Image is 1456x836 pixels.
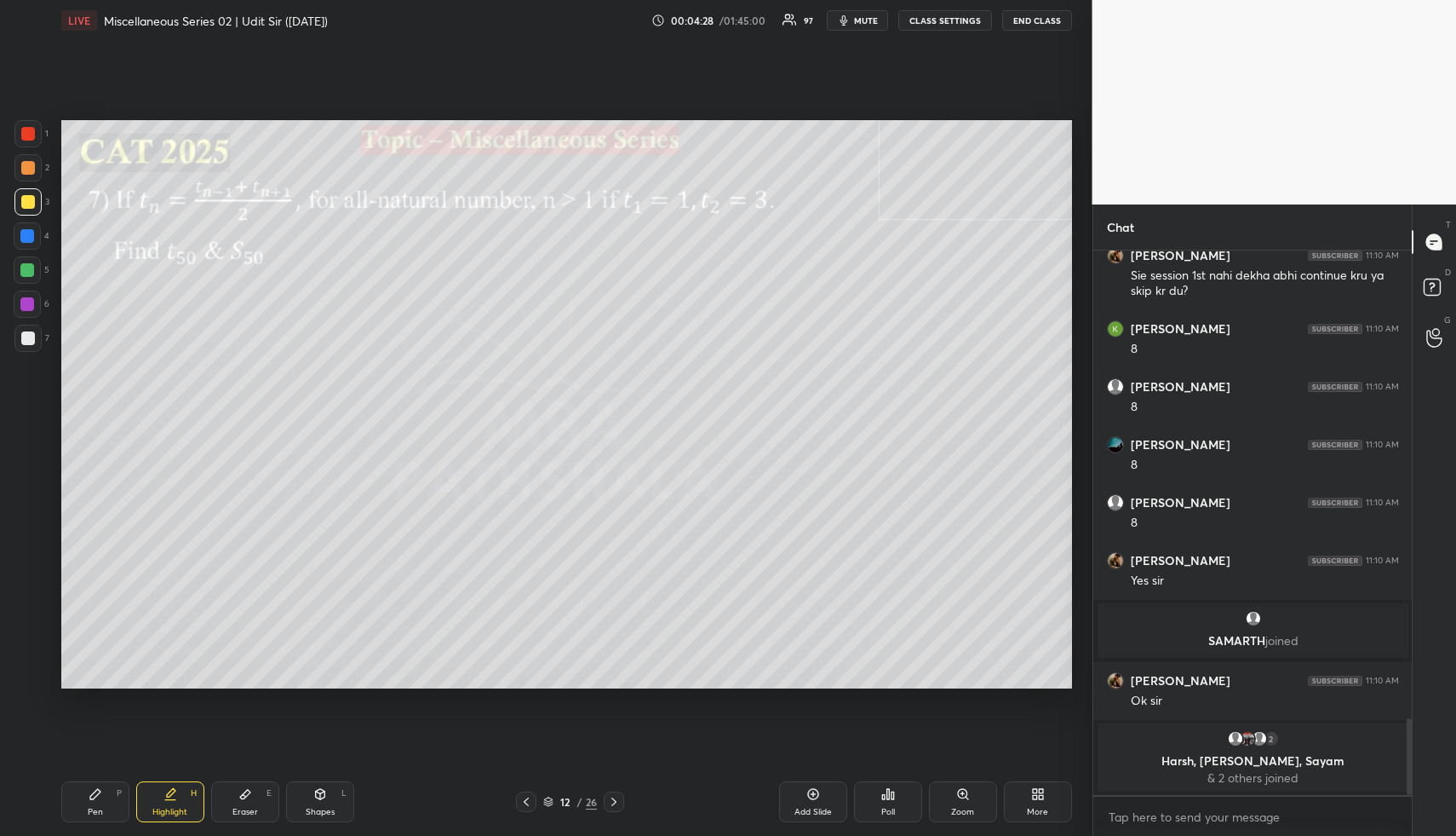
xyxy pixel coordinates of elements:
[117,789,122,798] div: P
[1366,440,1399,450] div: 11:10 AM
[152,808,187,816] div: Highlight
[1108,379,1123,395] img: default.png
[1238,730,1255,747] img: thumbnail.jpg
[1131,379,1230,395] h6: [PERSON_NAME]
[1131,673,1230,689] h6: [PERSON_NAME]
[1131,553,1230,568] h6: [PERSON_NAME]
[1131,268,1399,300] div: Sie session 1st nahi dekha abhi continue kru ya skip kr du?
[14,154,49,182] div: 2
[306,808,335,816] div: Shapes
[1131,321,1230,337] h6: [PERSON_NAME]
[951,808,974,816] div: Zoom
[1131,457,1399,474] div: 8
[1131,248,1230,263] h6: [PERSON_NAME]
[1131,399,1399,416] div: 8
[14,188,49,216] div: 3
[1308,324,1362,334] img: 4P8fHbbgJtejmAAAAAElFTkSuQmCC
[104,13,328,29] h4: Miscellaneous Series 02 | Udit Sir ([DATE])
[1027,808,1048,816] div: More
[14,222,49,250] div: 4
[232,808,258,816] div: Eraser
[14,120,49,147] div: 1
[1366,251,1399,261] div: 11:10 AM
[1108,248,1123,263] img: thumbnail.jpg
[1131,341,1399,358] div: 8
[577,797,582,807] div: /
[1308,498,1362,508] img: 4P8fHbbgJtejmAAAAAElFTkSuQmCC
[1250,730,1267,747] img: default.png
[1131,693,1399,710] div: Ok sir
[854,14,878,26] span: mute
[1262,730,1279,747] div: 2
[794,808,832,816] div: Add Slide
[1002,10,1072,31] button: END CLASS
[1108,553,1123,568] img: thumbnail.jpg
[14,291,49,318] div: 6
[1226,730,1243,747] img: default.png
[1108,321,1123,337] img: thumbnail.jpg
[1366,382,1399,392] div: 11:10 AM
[1366,676,1399,686] div: 11:10 AM
[14,257,49,284] div: 5
[1108,673,1123,689] img: thumbnail.jpg
[1446,218,1451,231] p: T
[1093,205,1148,250] p: Chat
[1308,382,1362,392] img: 4P8fHbbgJtejmAAAAAElFTkSuQmCC
[1264,632,1298,649] span: joined
[267,789,272,798] div: E
[827,10,888,31] button: mute
[804,16,813,25] div: 97
[1108,495,1123,510] img: default.png
[1308,251,1362,261] img: 4P8fHbbgJtejmAAAAAElFTkSuQmCC
[1308,556,1362,566] img: 4P8fHbbgJtejmAAAAAElFTkSuQmCC
[1445,266,1451,279] p: D
[1131,515,1399,532] div: 8
[1093,251,1413,795] div: grid
[586,794,597,810] div: 26
[1131,573,1399,590] div: Yes sir
[1108,634,1398,648] p: SAMARTH
[1131,437,1230,453] h6: [PERSON_NAME]
[88,808,103,816] div: Pen
[191,789,197,798] div: H
[1131,495,1230,510] h6: [PERSON_NAME]
[881,808,895,816] div: Poll
[14,325,49,352] div: 7
[1366,556,1399,566] div: 11:10 AM
[1366,498,1399,508] div: 11:10 AM
[1308,440,1362,450] img: 4P8fHbbgJtejmAAAAAElFTkSuQmCC
[1244,610,1261,627] img: default.png
[1108,754,1398,768] p: Harsh, [PERSON_NAME], Sayam
[341,789,347,798] div: L
[557,797,574,807] div: 12
[1444,314,1451,326] p: G
[1366,324,1399,334] div: 11:10 AM
[61,10,97,31] div: LIVE
[898,10,992,31] button: CLASS SETTINGS
[1308,676,1362,686] img: 4P8fHbbgJtejmAAAAAElFTkSuQmCC
[1108,771,1398,785] p: & 2 others joined
[1108,437,1123,453] img: thumbnail.jpg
